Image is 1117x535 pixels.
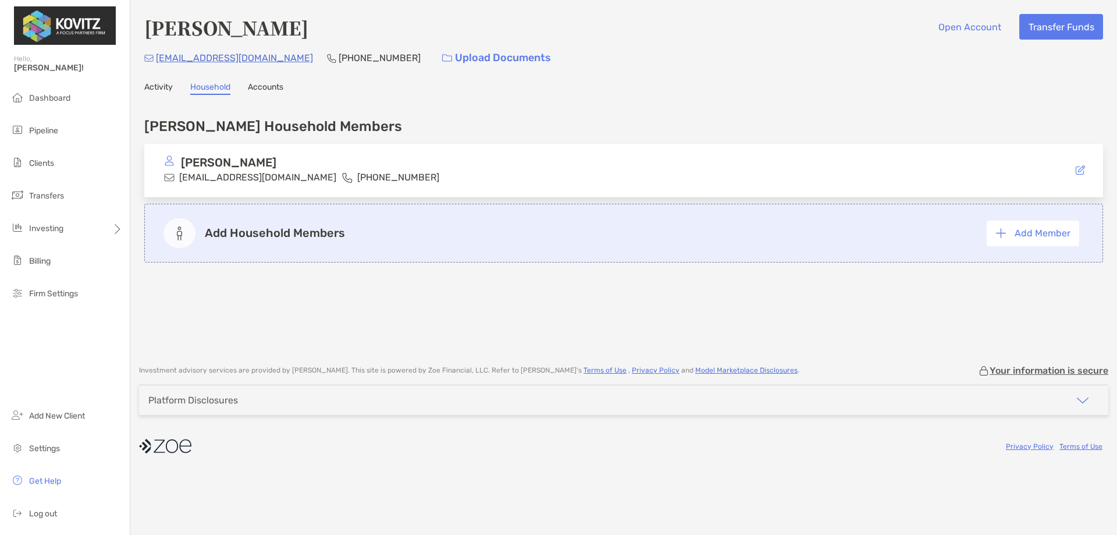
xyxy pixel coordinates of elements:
img: get-help icon [10,473,24,487]
img: Email Icon [144,55,154,62]
img: company logo [139,433,191,459]
h4: [PERSON_NAME] Household Members [144,118,402,134]
p: [EMAIL_ADDRESS][DOMAIN_NAME] [179,170,336,185]
img: Zoe Logo [14,5,116,47]
p: Your information is secure [990,365,1108,376]
p: Add Household Members [205,226,345,240]
img: pipeline icon [10,123,24,137]
h4: [PERSON_NAME] [144,14,308,41]
a: Accounts [248,82,283,95]
img: transfers icon [10,188,24,202]
button: Transfer Funds [1019,14,1103,40]
img: phone icon [342,172,353,183]
span: Dashboard [29,93,70,103]
span: Log out [29,509,57,519]
span: [PERSON_NAME]! [14,63,123,73]
img: Phone Icon [327,54,336,63]
a: Privacy Policy [1006,442,1054,451]
a: Terms of Use [584,366,627,374]
a: Household [190,82,230,95]
a: Activity [144,82,173,95]
p: [PHONE_NUMBER] [357,170,439,185]
span: Investing [29,224,63,233]
a: Upload Documents [435,45,558,70]
img: firm-settings icon [10,286,24,300]
a: Terms of Use [1059,442,1102,451]
a: Model Marketplace Disclosures [695,366,798,374]
span: Transfers [29,191,64,201]
img: button icon [442,54,452,62]
span: Get Help [29,476,61,486]
span: Add New Client [29,411,85,421]
span: Billing [29,256,51,266]
img: icon arrow [1076,394,1090,408]
p: [PHONE_NUMBER] [339,51,421,65]
p: Investment advisory services are provided by [PERSON_NAME] . This site is powered by Zoe Financia... [139,366,799,375]
img: add_new_client icon [10,408,24,422]
img: add member icon [163,218,195,248]
button: Open Account [929,14,1010,40]
p: [PERSON_NAME] [181,155,276,170]
div: Platform Disclosures [148,395,238,406]
a: Privacy Policy [632,366,680,374]
img: avatar icon [164,155,175,166]
img: investing icon [10,221,24,235]
img: dashboard icon [10,90,24,104]
span: Pipeline [29,126,58,136]
span: Clients [29,158,54,168]
img: button icon [996,228,1006,238]
img: logout icon [10,506,24,520]
img: billing icon [10,253,24,267]
img: settings icon [10,441,24,455]
img: clients icon [10,155,24,169]
span: Settings [29,444,60,453]
p: [EMAIL_ADDRESS][DOMAIN_NAME] [156,51,313,65]
span: Firm Settings [29,289,78,299]
img: email icon [164,172,175,183]
button: Add Member [987,221,1079,246]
